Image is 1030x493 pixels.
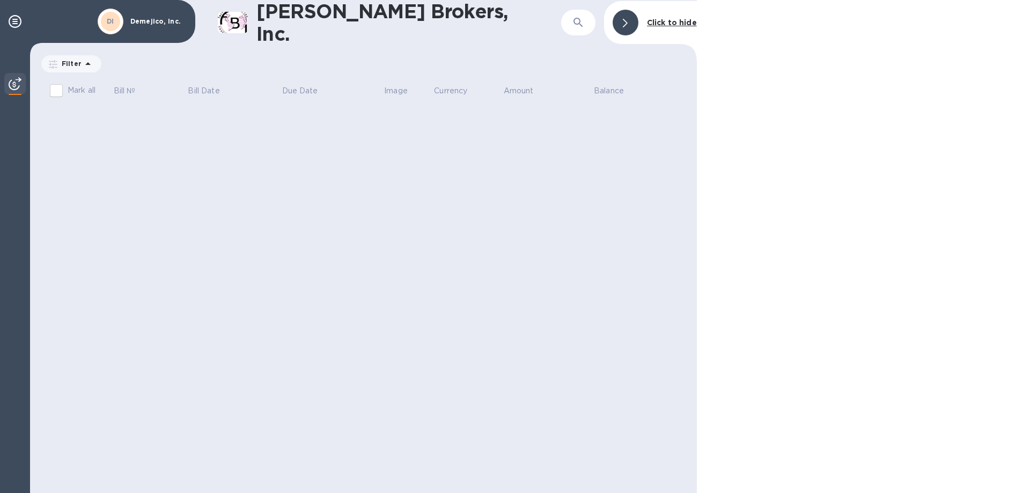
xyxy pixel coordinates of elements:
[114,85,136,97] p: Bill №
[594,85,624,97] p: Balance
[107,17,114,25] b: DI
[130,18,184,25] p: Demejico, Inc.
[594,85,638,97] span: Balance
[57,59,82,68] p: Filter
[114,85,150,97] span: Bill №
[282,85,332,97] span: Due Date
[384,85,408,97] p: Image
[647,18,697,27] b: Click to hide
[434,85,467,97] p: Currency
[188,85,219,97] p: Bill Date
[504,85,548,97] span: Amount
[68,85,95,96] p: Mark all
[504,85,534,97] p: Amount
[188,85,233,97] span: Bill Date
[282,85,318,97] p: Due Date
